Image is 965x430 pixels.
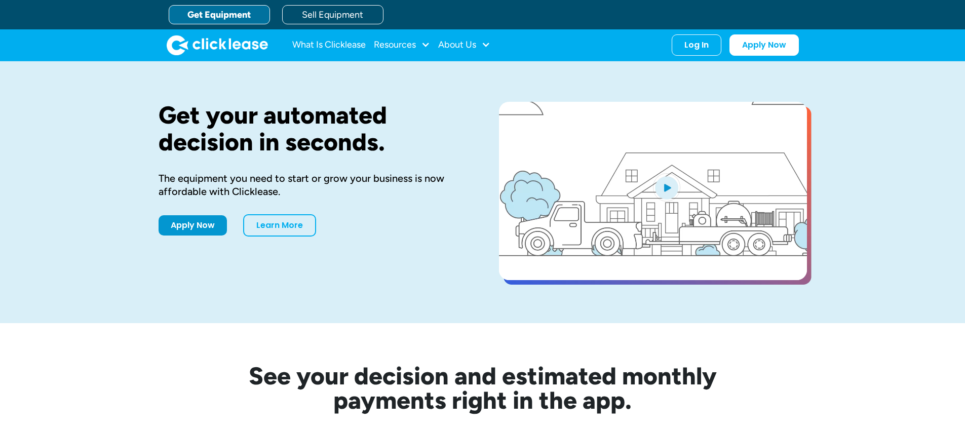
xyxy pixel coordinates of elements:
div: Log In [684,40,709,50]
div: About Us [438,35,490,55]
a: Sell Equipment [282,5,383,24]
img: Blue play button logo on a light blue circular background [653,173,680,202]
a: home [167,35,268,55]
div: The equipment you need to start or grow your business is now affordable with Clicklease. [159,172,467,198]
h2: See your decision and estimated monthly payments right in the app. [199,364,766,412]
img: Clicklease logo [167,35,268,55]
a: What Is Clicklease [292,35,366,55]
a: Apply Now [159,215,227,236]
div: Resources [374,35,430,55]
h1: Get your automated decision in seconds. [159,102,467,155]
a: Get Equipment [169,5,270,24]
a: Apply Now [729,34,799,56]
a: open lightbox [499,102,807,280]
a: Learn More [243,214,316,237]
